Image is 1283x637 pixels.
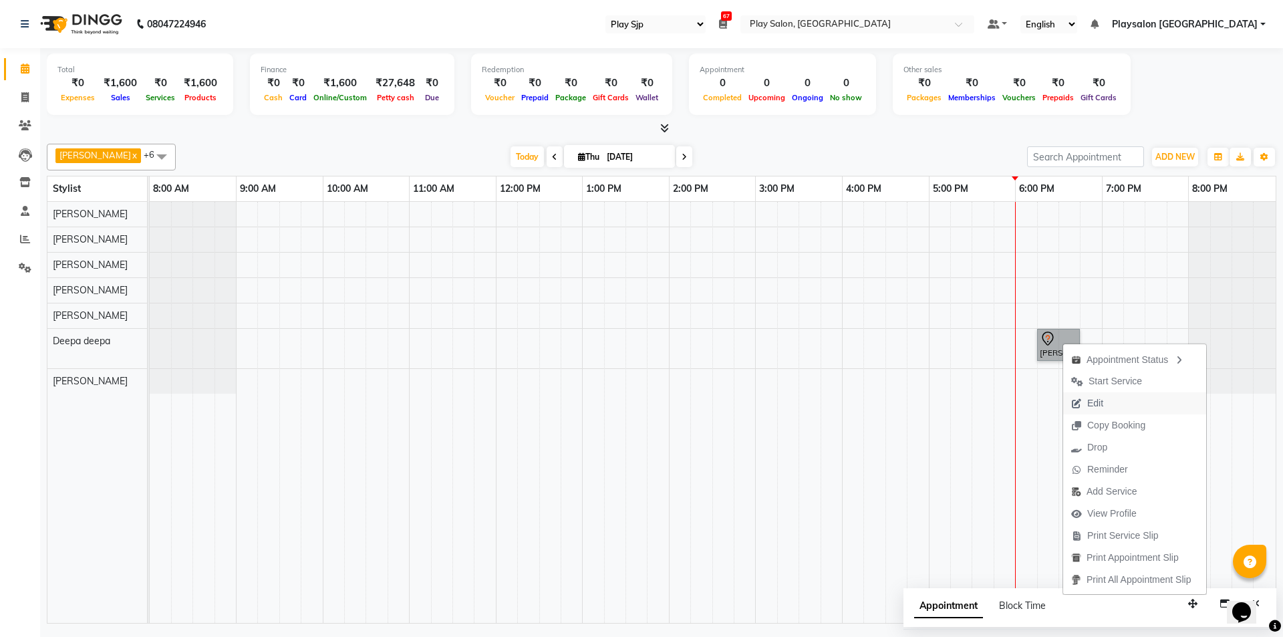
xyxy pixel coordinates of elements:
[843,179,885,199] a: 4:00 PM
[1087,440,1107,455] span: Drop
[310,93,370,102] span: Online/Custom
[286,93,310,102] span: Card
[789,76,827,91] div: 0
[1039,76,1077,91] div: ₹0
[108,93,134,102] span: Sales
[700,64,865,76] div: Appointment
[1087,418,1145,432] span: Copy Booking
[603,147,670,167] input: 2025-09-04
[745,93,789,102] span: Upcoming
[53,182,81,195] span: Stylist
[1087,396,1103,410] span: Edit
[1071,487,1081,497] img: add-service.png
[999,93,1039,102] span: Vouchers
[1016,179,1058,199] a: 6:00 PM
[422,93,442,102] span: Due
[53,335,110,347] span: Deepa deepa
[700,76,745,91] div: 0
[53,309,128,322] span: [PERSON_NAME]
[482,93,518,102] span: Voucher
[59,150,131,160] span: [PERSON_NAME]
[945,93,999,102] span: Memberships
[632,93,662,102] span: Wallet
[789,93,827,102] span: Ongoing
[1071,355,1081,365] img: apt_status.png
[670,179,712,199] a: 2:00 PM
[374,93,418,102] span: Petty cash
[589,93,632,102] span: Gift Cards
[310,76,370,91] div: ₹1,600
[181,93,220,102] span: Products
[930,179,972,199] a: 5:00 PM
[700,93,745,102] span: Completed
[370,76,420,91] div: ₹27,648
[420,76,444,91] div: ₹0
[1155,152,1195,162] span: ADD NEW
[178,76,223,91] div: ₹1,600
[57,93,98,102] span: Expenses
[719,18,727,30] a: 67
[34,5,126,43] img: logo
[1087,463,1128,477] span: Reminder
[144,149,164,160] span: +6
[286,76,310,91] div: ₹0
[1189,179,1231,199] a: 8:00 PM
[903,64,1120,76] div: Other sales
[589,76,632,91] div: ₹0
[57,64,223,76] div: Total
[903,76,945,91] div: ₹0
[131,150,137,160] a: x
[323,179,372,199] a: 10:00 AM
[827,93,865,102] span: No show
[142,76,178,91] div: ₹0
[1077,93,1120,102] span: Gift Cards
[1071,553,1081,563] img: printapt.png
[1087,529,1159,543] span: Print Service Slip
[261,93,286,102] span: Cash
[827,76,865,91] div: 0
[142,93,178,102] span: Services
[999,600,1046,612] span: Block Time
[511,146,544,167] span: Today
[261,64,444,76] div: Finance
[1039,93,1077,102] span: Prepaids
[261,76,286,91] div: ₹0
[721,11,732,21] span: 67
[1087,485,1137,499] span: Add Service
[1027,146,1144,167] input: Search Appointment
[1227,584,1270,624] iframe: chat widget
[482,76,518,91] div: ₹0
[53,284,128,296] span: [PERSON_NAME]
[583,179,625,199] a: 1:00 PM
[745,76,789,91] div: 0
[1152,148,1198,166] button: ADD NEW
[147,5,206,43] b: 08047224946
[496,179,544,199] a: 12:00 PM
[1077,76,1120,91] div: ₹0
[518,93,552,102] span: Prepaid
[1071,575,1081,585] img: printall.png
[1063,348,1206,370] div: Appointment Status
[756,179,798,199] a: 3:00 PM
[53,375,128,387] span: [PERSON_NAME]
[53,259,128,271] span: [PERSON_NAME]
[518,76,552,91] div: ₹0
[1103,179,1145,199] a: 7:00 PM
[57,76,98,91] div: ₹0
[552,76,589,91] div: ₹0
[482,64,662,76] div: Redemption
[53,208,128,220] span: [PERSON_NAME]
[1087,507,1137,521] span: View Profile
[1089,374,1142,388] span: Start Service
[914,594,983,618] span: Appointment
[98,76,142,91] div: ₹1,600
[575,152,603,162] span: Thu
[1087,551,1179,565] span: Print Appointment Slip
[1112,17,1258,31] span: Playsalon [GEOGRAPHIC_DATA]
[410,179,458,199] a: 11:00 AM
[53,233,128,245] span: [PERSON_NAME]
[1087,573,1191,587] span: Print All Appointment Slip
[552,93,589,102] span: Package
[632,76,662,91] div: ₹0
[903,93,945,102] span: Packages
